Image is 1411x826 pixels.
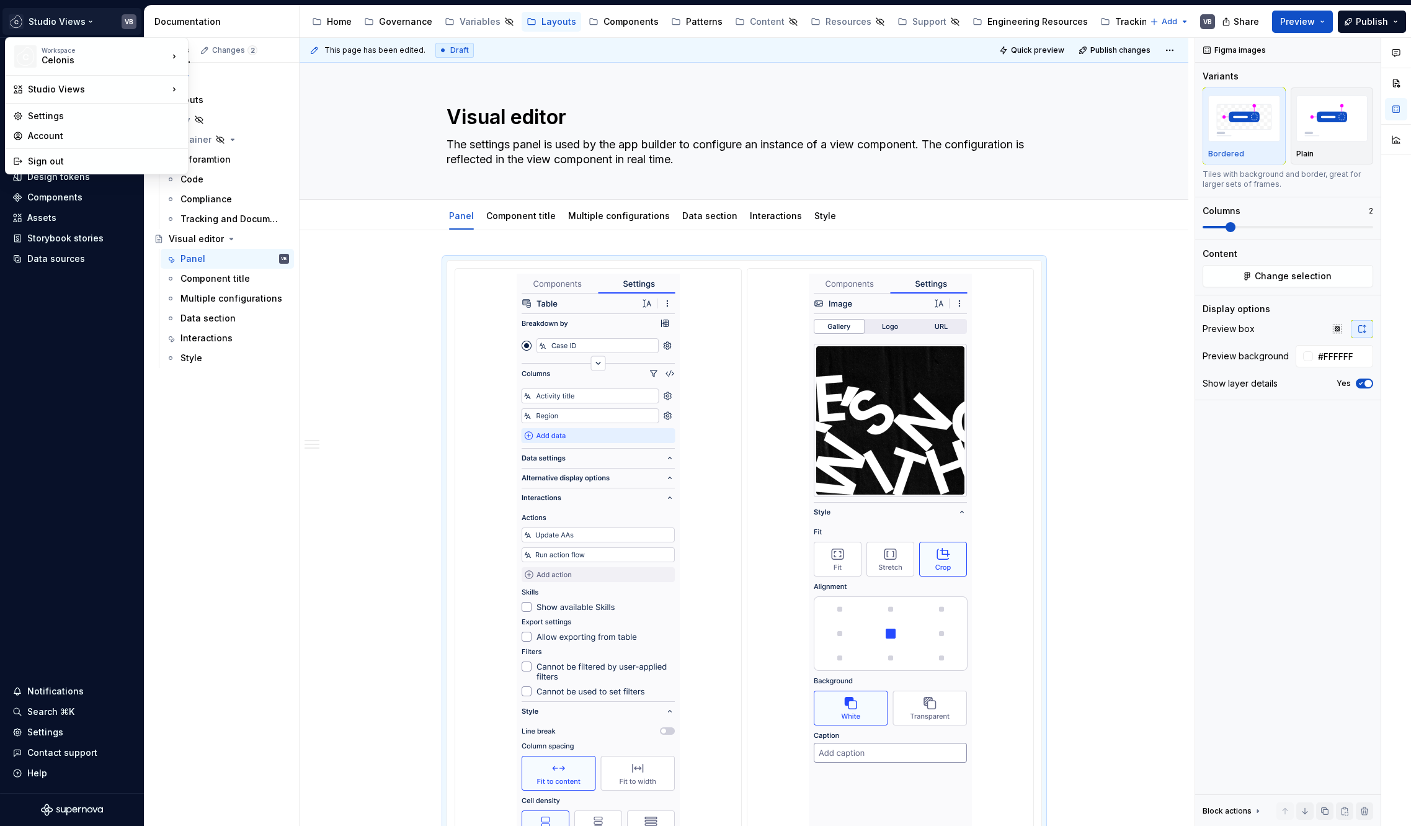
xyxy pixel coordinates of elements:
[28,155,180,168] div: Sign out
[42,47,168,54] div: Workspace
[42,54,147,66] div: Celonis
[28,83,168,96] div: Studio Views
[28,130,180,142] div: Account
[14,45,37,68] img: f5634f2a-3c0d-4c0b-9dc3-3862a3e014c7.png
[28,110,180,122] div: Settings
